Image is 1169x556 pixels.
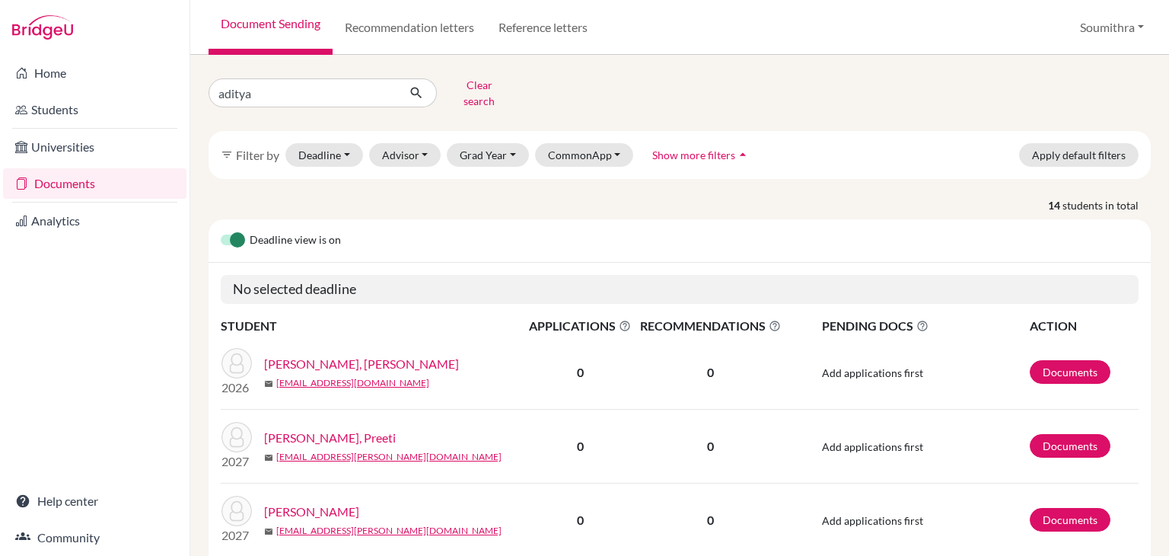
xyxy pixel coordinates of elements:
[285,143,363,167] button: Deadline
[221,348,252,379] img: Aditya Dinesh, Jatin
[221,452,252,471] p: 2027
[3,168,186,199] a: Documents
[221,149,233,161] i: filter_list
[236,148,279,162] span: Filter by
[1073,13,1151,42] button: Soumithra
[735,147,750,162] i: arrow_drop_up
[1048,197,1062,213] strong: 14
[221,275,1139,304] h5: No selected deadline
[639,143,763,167] button: Show more filtersarrow_drop_up
[3,58,186,88] a: Home
[221,316,525,336] th: STUDENT
[3,94,186,125] a: Students
[822,440,923,453] span: Add applications first
[12,15,73,40] img: Bridge-U
[264,379,273,388] span: mail
[635,437,785,455] p: 0
[635,317,785,335] span: RECOMMENDATIONS
[577,365,584,379] b: 0
[276,450,502,464] a: [EMAIL_ADDRESS][PERSON_NAME][DOMAIN_NAME]
[652,149,735,161] span: Show more filters
[635,363,785,382] p: 0
[3,486,186,516] a: Help center
[447,143,529,167] button: Grad Year
[276,524,502,538] a: [EMAIL_ADDRESS][PERSON_NAME][DOMAIN_NAME]
[250,232,341,250] span: Deadline view is on
[822,366,923,379] span: Add applications first
[1019,143,1139,167] button: Apply default filters
[577,513,584,527] b: 0
[1062,197,1151,213] span: students in total
[1029,316,1139,336] th: ACTION
[1030,508,1110,532] a: Documents
[369,143,441,167] button: Advisor
[264,429,396,447] a: [PERSON_NAME], Preeti
[221,526,252,545] p: 2027
[535,143,634,167] button: CommonApp
[3,132,186,162] a: Universities
[526,317,634,335] span: APPLICATIONS
[221,422,252,452] img: Aditya Sathe, Preeti
[1030,434,1110,458] a: Documents
[221,379,252,397] p: 2026
[264,503,359,521] a: [PERSON_NAME]
[822,514,923,527] span: Add applications first
[3,206,186,236] a: Analytics
[264,453,273,462] span: mail
[1030,360,1110,384] a: Documents
[822,317,1028,335] span: PENDING DOCS
[264,355,459,373] a: [PERSON_NAME], [PERSON_NAME]
[635,511,785,529] p: 0
[264,527,273,536] span: mail
[3,522,186,553] a: Community
[577,439,584,453] b: 0
[221,496,252,526] img: Ballani, Aditya
[437,73,521,113] button: Clear search
[209,78,397,107] input: Find student by name...
[276,376,429,390] a: [EMAIL_ADDRESS][DOMAIN_NAME]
